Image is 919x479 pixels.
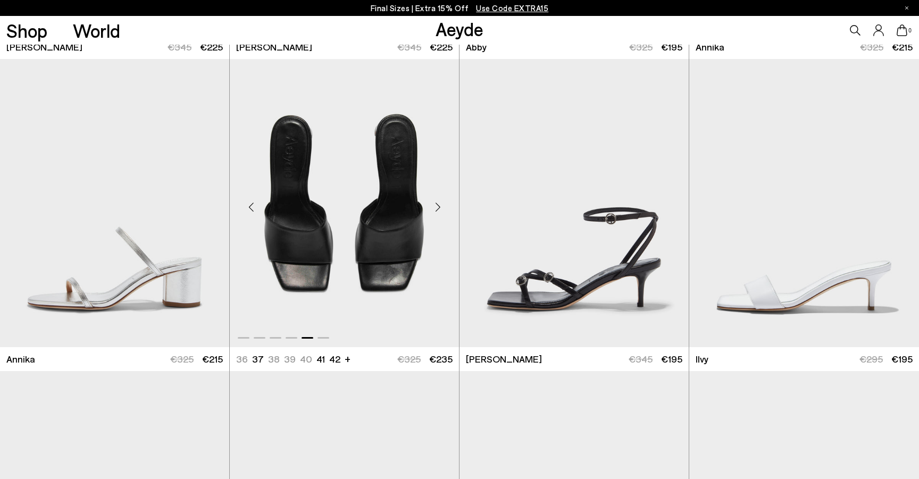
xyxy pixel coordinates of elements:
[6,21,47,40] a: Shop
[466,352,542,366] span: [PERSON_NAME]
[661,353,682,365] span: €195
[430,41,453,53] span: €225
[371,2,549,15] p: Final Sizes | Extra 15% Off
[170,353,194,365] span: €325
[73,21,120,40] a: World
[859,353,883,365] span: €295
[860,41,883,53] span: €325
[345,351,350,366] li: +
[6,352,35,366] span: Annika
[891,353,913,365] span: €195
[466,40,487,54] span: Abby
[892,41,913,53] span: €215
[696,352,708,366] span: Ilvy
[629,41,653,53] span: €325
[429,353,453,365] span: €235
[422,191,454,223] div: Next slide
[236,40,312,54] span: [PERSON_NAME]
[202,353,223,365] span: €215
[252,352,264,366] li: 37
[230,347,459,371] a: 36 37 38 39 40 41 42 + €325 €235
[696,40,724,54] span: Annika
[236,352,337,366] ul: variant
[459,35,689,59] a: Abby €325 €195
[907,28,913,33] span: 0
[6,40,82,54] span: [PERSON_NAME]
[629,353,653,365] span: €345
[230,35,459,59] a: [PERSON_NAME] €345 €225
[235,191,267,223] div: Previous slide
[476,3,548,13] span: Navigate to /collections/ss25-final-sizes
[459,59,689,347] img: Libby Leather Kitten-Heel Sandals
[200,41,223,53] span: €225
[230,59,459,347] img: Jeanie Leather Sandals
[168,41,191,53] span: €345
[689,59,919,347] img: Ilvy Leather Mules
[230,59,459,347] a: Next slide Previous slide
[897,24,907,36] a: 0
[689,35,919,59] a: Annika €325 €215
[230,59,459,347] div: 5 / 6
[329,352,340,366] li: 42
[436,18,483,40] a: Aeyde
[689,347,919,371] a: Ilvy €295 €195
[459,347,689,371] a: [PERSON_NAME] €345 €195
[316,352,325,366] li: 41
[661,41,682,53] span: €195
[397,353,421,365] span: €325
[397,41,421,53] span: €345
